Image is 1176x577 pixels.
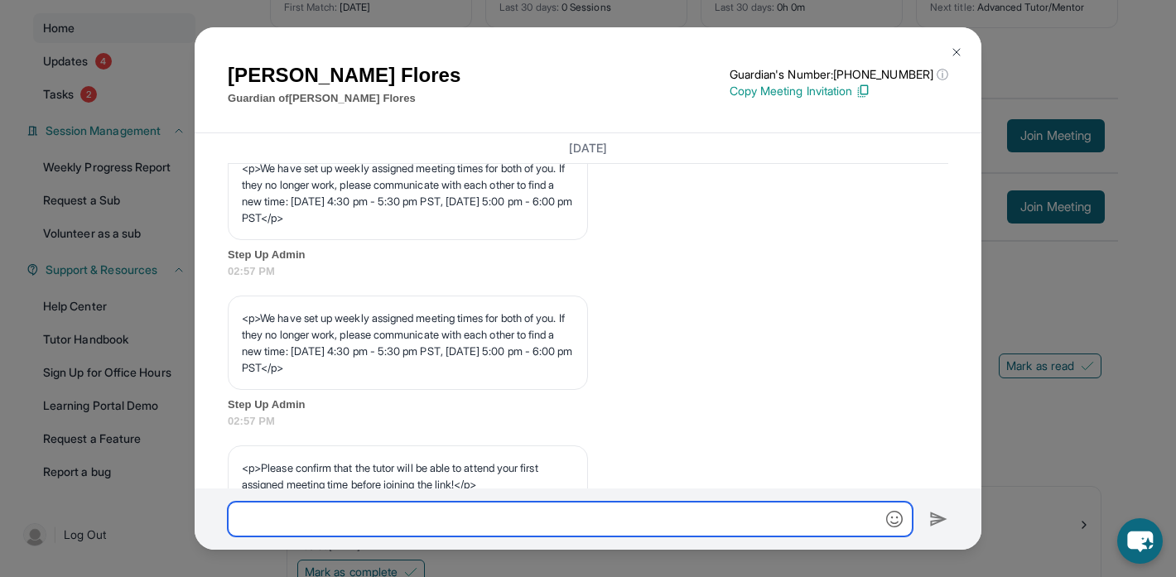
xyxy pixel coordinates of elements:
[730,83,948,99] p: Copy Meeting Invitation
[242,459,574,493] p: <p>Please confirm that the tutor will be able to attend your first assigned meeting time before j...
[228,140,948,156] h3: [DATE]
[937,66,948,83] span: ⓘ
[730,66,948,83] p: Guardian's Number: [PHONE_NUMBER]
[242,310,574,376] p: <p>We have set up weekly assigned meeting times for both of you. If they no longer work, please c...
[228,397,948,413] span: Step Up Admin
[855,84,870,99] img: Copy Icon
[228,90,460,107] p: Guardian of [PERSON_NAME] Flores
[228,247,948,263] span: Step Up Admin
[950,46,963,59] img: Close Icon
[886,511,903,527] img: Emoji
[228,413,948,430] span: 02:57 PM
[242,160,574,226] p: <p>We have set up weekly assigned meeting times for both of you. If they no longer work, please c...
[929,509,948,529] img: Send icon
[1117,518,1163,564] button: chat-button
[228,263,948,280] span: 02:57 PM
[228,60,460,90] h1: [PERSON_NAME] Flores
